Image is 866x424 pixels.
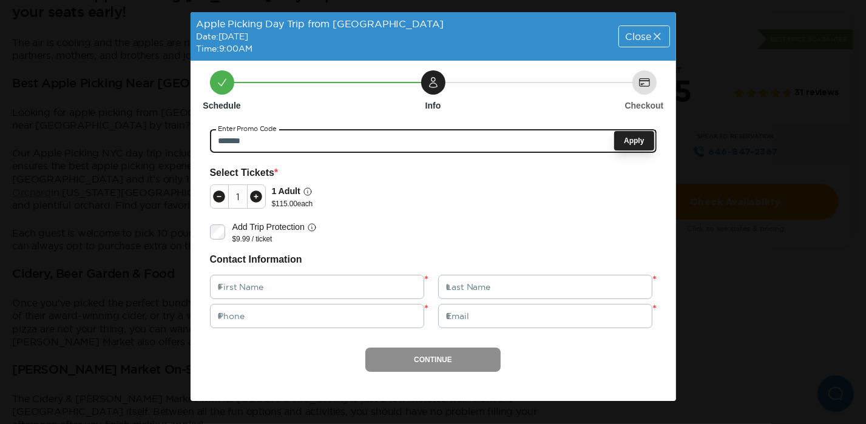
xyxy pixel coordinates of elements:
[210,252,657,268] h6: Contact Information
[203,99,240,112] h6: Schedule
[197,18,444,29] span: Apple Picking Day Trip from [GEOGRAPHIC_DATA]
[272,199,313,209] p: $ 115.00 each
[625,99,664,112] h6: Checkout
[197,32,248,41] span: Date: [DATE]
[272,184,300,198] p: 1 Adult
[614,131,654,150] button: Apply
[232,220,305,234] p: Add Trip Protection
[425,99,441,112] h6: Info
[229,192,247,201] div: 1
[210,165,657,181] h6: Select Tickets
[197,44,252,53] span: Time: 9:00AM
[625,32,651,41] span: Close
[232,234,317,244] p: $9.99 / ticket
